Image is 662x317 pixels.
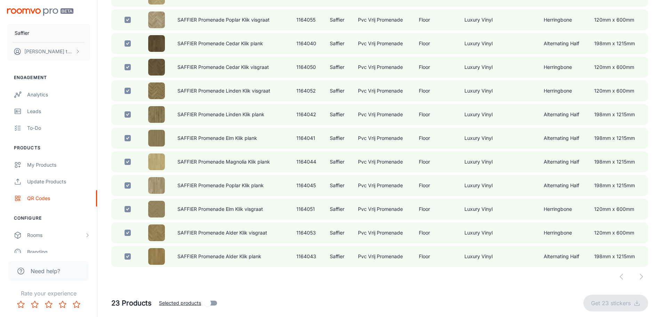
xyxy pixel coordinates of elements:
td: SAFFIER Promenade Poplar Klik plank [172,175,291,196]
td: Luxury Vinyl [459,199,513,220]
button: Saffier [7,24,90,42]
td: Alternating Half [538,175,589,196]
td: Saffier [324,57,352,78]
td: Herringbone [538,222,589,243]
td: SAFFIER Promenade Cedar Klik plank [172,33,291,54]
td: 1164052 [291,80,325,101]
td: SAFFIER Promenade Alder Klik visgraat [172,222,291,243]
td: Herringbone [538,80,589,101]
td: 120mm x 600mm [589,199,648,220]
td: 1164051 [291,199,325,220]
td: Luxury Vinyl [459,246,513,267]
td: Pvc Vrij Promenade [352,57,413,78]
td: Alternating Half [538,151,589,172]
td: Saffier [324,33,352,54]
p: Saffier [15,29,29,37]
td: Pvc Vrij Promenade [352,175,413,196]
td: Saffier [324,104,352,125]
td: Luxury Vinyl [459,128,513,149]
td: Saffier [324,151,352,172]
td: SAFFIER Promenade Linden Klik visgraat [172,80,291,101]
td: Luxury Vinyl [459,104,513,125]
td: Pvc Vrij Promenade [352,128,413,149]
td: Saffier [324,128,352,149]
td: Floor [413,175,459,196]
td: Saffier [324,222,352,243]
td: Pvc Vrij Promenade [352,151,413,172]
div: Analytics [27,91,90,98]
td: 120mm x 600mm [589,57,648,78]
div: Rooms [27,231,85,239]
td: Herringbone [538,9,589,30]
span: Need help? [31,267,60,275]
td: SAFFIER Promenade Alder Klik plank [172,246,291,267]
td: Luxury Vinyl [459,9,513,30]
td: Pvc Vrij Promenade [352,33,413,54]
td: Herringbone [538,57,589,78]
td: 1164055 [291,9,325,30]
td: Alternating Half [538,246,589,267]
td: 1164043 [291,246,325,267]
td: 1164044 [291,151,325,172]
td: Saffier [324,9,352,30]
div: Leads [27,108,90,115]
td: 1164040 [291,33,325,54]
td: 120mm x 600mm [589,9,648,30]
td: 198mm x 1215mm [589,33,648,54]
p: Rate your experience [6,289,91,298]
td: SAFFIER Promenade Elm Klik visgraat [172,199,291,220]
td: Luxury Vinyl [459,175,513,196]
td: Saffier [324,80,352,101]
div: Update Products [27,178,90,185]
td: 1164041 [291,128,325,149]
td: Floor [413,104,459,125]
td: Alternating Half [538,104,589,125]
td: Floor [413,33,459,54]
p: [PERSON_NAME] ten Broeke [24,48,73,55]
button: Rate 4 star [56,298,70,311]
div: To-do [27,124,90,132]
td: Alternating Half [538,128,589,149]
button: Rate 2 star [28,298,42,311]
td: Floor [413,57,459,78]
td: Saffier [324,246,352,267]
td: Floor [413,199,459,220]
td: 1164045 [291,175,325,196]
td: Floor [413,80,459,101]
td: Alternating Half [538,33,589,54]
td: Luxury Vinyl [459,33,513,54]
td: 1164042 [291,104,325,125]
td: Saffier [324,175,352,196]
button: Rate 5 star [70,298,83,311]
td: SAFFIER Promenade Poplar Klik visgraat [172,9,291,30]
td: Pvc Vrij Promenade [352,246,413,267]
td: 120mm x 600mm [589,80,648,101]
td: Pvc Vrij Promenade [352,9,413,30]
td: 1164053 [291,222,325,243]
td: Floor [413,222,459,243]
td: Floor [413,9,459,30]
h5: 23 Products [111,298,152,308]
td: SAFFIER Promenade Elm Klik plank [172,128,291,149]
td: Luxury Vinyl [459,80,513,101]
td: Floor [413,151,459,172]
span: Selected products [159,299,201,307]
td: SAFFIER Promenade Magnolia Klik plank [172,151,291,172]
td: SAFFIER Promenade Linden Klik plank [172,104,291,125]
td: 198mm x 1215mm [589,128,648,149]
img: Roomvo PRO Beta [7,8,73,16]
td: 1164050 [291,57,325,78]
td: Luxury Vinyl [459,151,513,172]
td: 198mm x 1215mm [589,246,648,267]
div: Branding [27,248,90,256]
button: Rate 3 star [42,298,56,311]
td: Saffier [324,199,352,220]
td: Pvc Vrij Promenade [352,80,413,101]
div: QR Codes [27,195,90,202]
td: Floor [413,128,459,149]
td: Floor [413,246,459,267]
td: Pvc Vrij Promenade [352,222,413,243]
td: 198mm x 1215mm [589,104,648,125]
div: My Products [27,161,90,169]
td: 120mm x 600mm [589,222,648,243]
